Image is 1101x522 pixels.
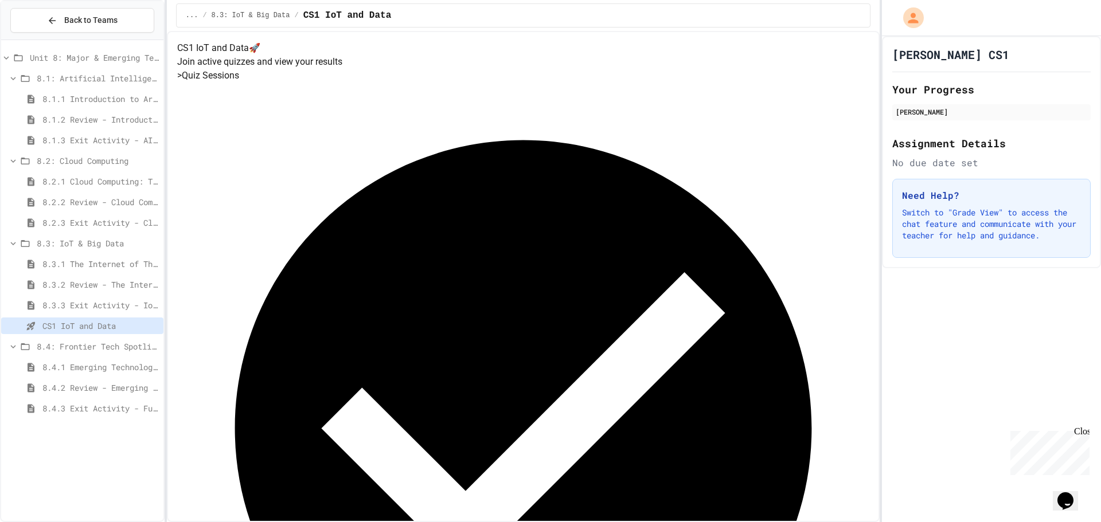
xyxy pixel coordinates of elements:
button: Back to Teams [10,8,154,33]
h5: > Quiz Sessions [177,69,869,83]
h4: CS1 IoT and Data 🚀 [177,41,869,55]
h1: [PERSON_NAME] CS1 [892,46,1009,62]
span: 8.3: IoT & Big Data [212,11,290,20]
span: CS1 IoT and Data [303,9,392,22]
span: 8.4.2 Review - Emerging Technologies: Shaping Our Digital Future [42,382,159,394]
span: 8.2.1 Cloud Computing: Transforming the Digital World [42,175,159,187]
p: Join active quizzes and view your results [177,55,869,69]
span: 8.2.2 Review - Cloud Computing [42,196,159,208]
span: 8.3: IoT & Big Data [37,237,159,249]
h2: Assignment Details [892,135,1091,151]
span: 8.3.2 Review - The Internet of Things and Big Data [42,278,159,291]
div: [PERSON_NAME] [896,107,1087,117]
span: 8.2.3 Exit Activity - Cloud Service Detective [42,217,159,229]
span: Unit 8: Major & Emerging Technologies [30,52,159,64]
iframe: chat widget [1053,476,1090,511]
h3: Need Help? [902,189,1081,202]
span: 8.1.3 Exit Activity - AI Detective [42,134,159,146]
div: No due date set [892,156,1091,170]
p: Switch to "Grade View" to access the chat feature and communicate with your teacher for help and ... [902,207,1081,241]
span: 8.3.1 The Internet of Things and Big Data: Our Connected Digital World [42,258,159,270]
span: 8.1: Artificial Intelligence Basics [37,72,159,84]
iframe: chat widget [1006,426,1090,475]
span: CS1 IoT and Data [42,320,159,332]
span: 8.2: Cloud Computing [37,155,159,167]
div: My Account [891,5,927,31]
span: 8.1.1 Introduction to Artificial Intelligence [42,93,159,105]
span: / [202,11,206,20]
div: Chat with us now!Close [5,5,79,73]
span: 8.1.2 Review - Introduction to Artificial Intelligence [42,113,159,125]
span: 8.4.3 Exit Activity - Future Tech Challenge [42,402,159,414]
h2: Your Progress [892,81,1091,97]
span: 8.4: Frontier Tech Spotlight [37,340,159,352]
span: 8.3.3 Exit Activity - IoT Data Detective Challenge [42,299,159,311]
span: Back to Teams [64,14,118,26]
span: 8.4.1 Emerging Technologies: Shaping Our Digital Future [42,361,159,373]
span: ... [186,11,198,20]
span: / [294,11,298,20]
